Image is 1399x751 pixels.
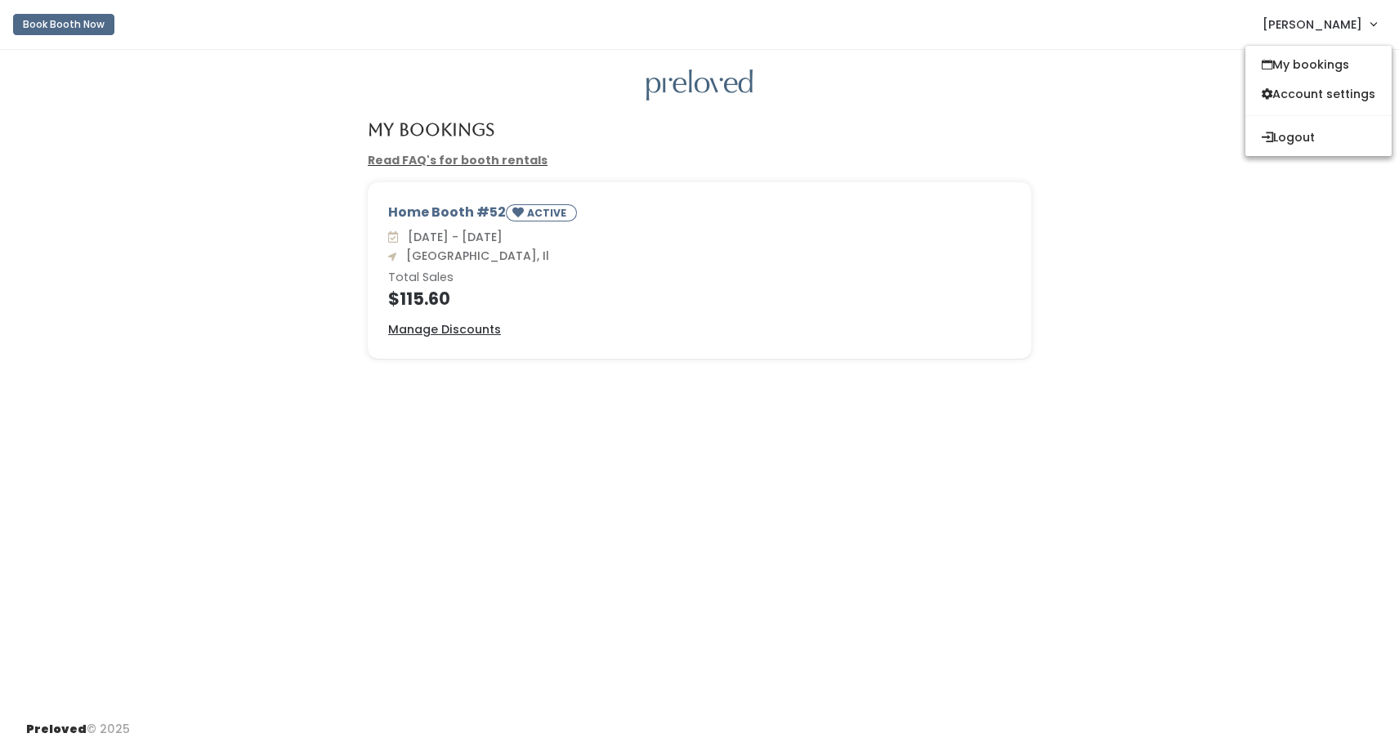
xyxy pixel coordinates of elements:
[1246,7,1392,42] a: [PERSON_NAME]
[401,229,503,245] span: [DATE] - [DATE]
[26,708,130,738] div: © 2025
[368,120,494,139] h4: My Bookings
[1245,50,1392,79] a: My bookings
[388,321,501,338] u: Manage Discounts
[1263,16,1362,34] span: [PERSON_NAME]
[388,203,1011,228] div: Home Booth #52
[388,271,1011,284] h6: Total Sales
[646,69,753,101] img: preloved logo
[26,721,87,737] span: Preloved
[13,7,114,42] a: Book Booth Now
[13,14,114,35] button: Book Booth Now
[388,289,1011,308] h4: $115.60
[1245,79,1392,109] a: Account settings
[1245,123,1392,152] button: Logout
[388,321,501,338] a: Manage Discounts
[527,206,570,220] small: ACTIVE
[400,248,549,264] span: [GEOGRAPHIC_DATA], Il
[368,152,548,168] a: Read FAQ's for booth rentals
